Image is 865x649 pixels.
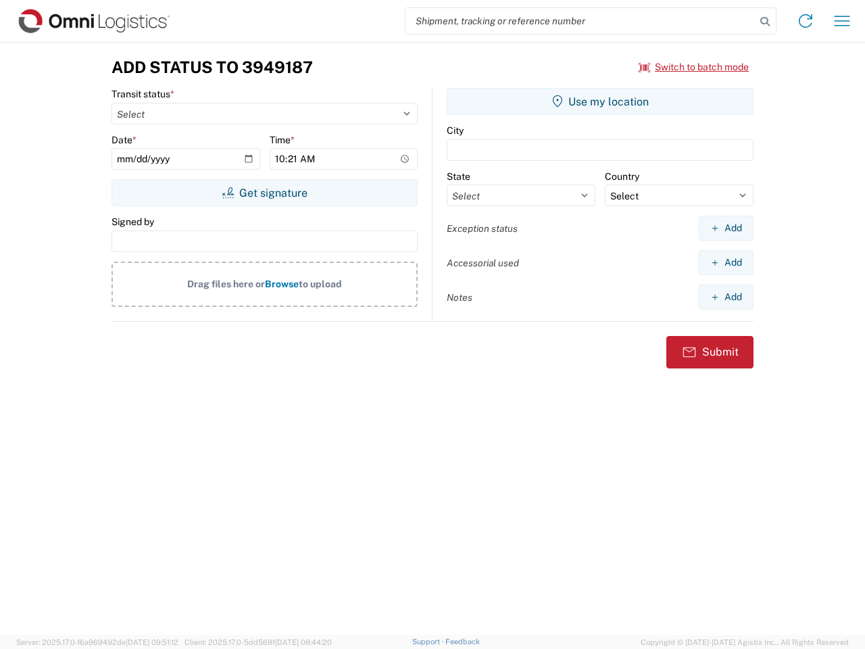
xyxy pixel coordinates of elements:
[265,279,299,289] span: Browse
[112,134,137,146] label: Date
[605,170,639,183] label: Country
[405,8,756,34] input: Shipment, tracking or reference number
[447,291,472,304] label: Notes
[112,88,174,100] label: Transit status
[112,179,418,206] button: Get signature
[112,216,154,228] label: Signed by
[16,638,178,646] span: Server: 2025.17.0-16a969492de
[641,636,849,648] span: Copyright © [DATE]-[DATE] Agistix Inc., All Rights Reserved
[299,279,342,289] span: to upload
[447,124,464,137] label: City
[187,279,265,289] span: Drag files here or
[699,216,753,241] button: Add
[184,638,332,646] span: Client: 2025.17.0-5dd568f
[699,285,753,310] button: Add
[126,638,178,646] span: [DATE] 09:51:12
[447,88,753,115] button: Use my location
[447,257,519,269] label: Accessorial used
[699,250,753,275] button: Add
[639,56,749,78] button: Switch to batch mode
[112,57,313,77] h3: Add Status to 3949187
[447,170,470,183] label: State
[445,638,480,646] a: Feedback
[447,222,518,235] label: Exception status
[412,638,446,646] a: Support
[270,134,295,146] label: Time
[275,638,332,646] span: [DATE] 08:44:20
[666,336,753,368] button: Submit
